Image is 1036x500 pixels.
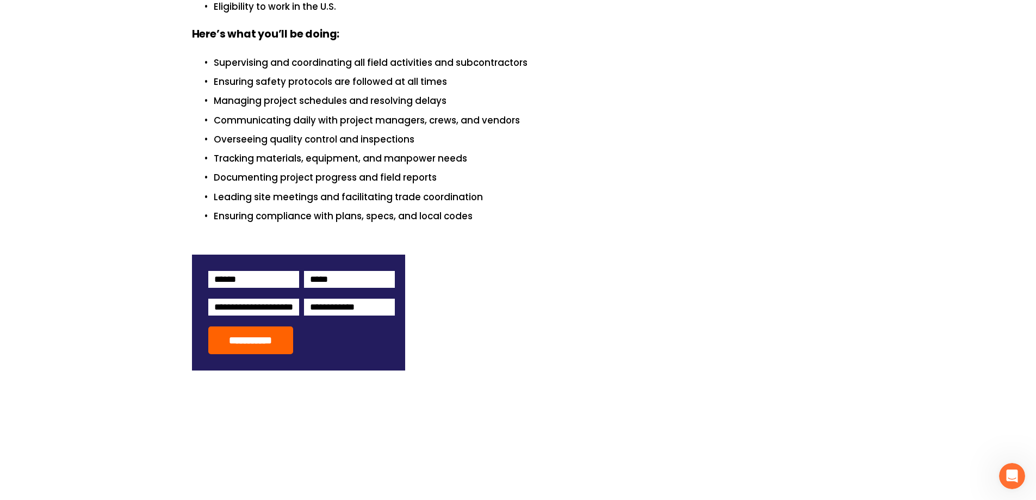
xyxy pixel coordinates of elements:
[192,26,340,44] strong: Here’s what you’ll be doing:
[214,55,845,70] p: Supervising and coordinating all field activities and subcontractors
[214,94,845,108] p: Managing project schedules and resolving delays
[214,75,845,89] p: Ensuring safety protocols are followed at all times
[214,113,845,128] p: Communicating daily with project managers, crews, and vendors
[214,132,845,147] p: Overseeing quality control and inspections
[214,209,845,224] p: Ensuring compliance with plans, specs, and local codes
[214,190,845,205] p: Leading site meetings and facilitating trade coordination
[214,170,845,185] p: Documenting project progress and field reports
[214,151,845,166] p: Tracking materials, equipment, and manpower needs
[999,463,1025,489] iframe: Intercom live chat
